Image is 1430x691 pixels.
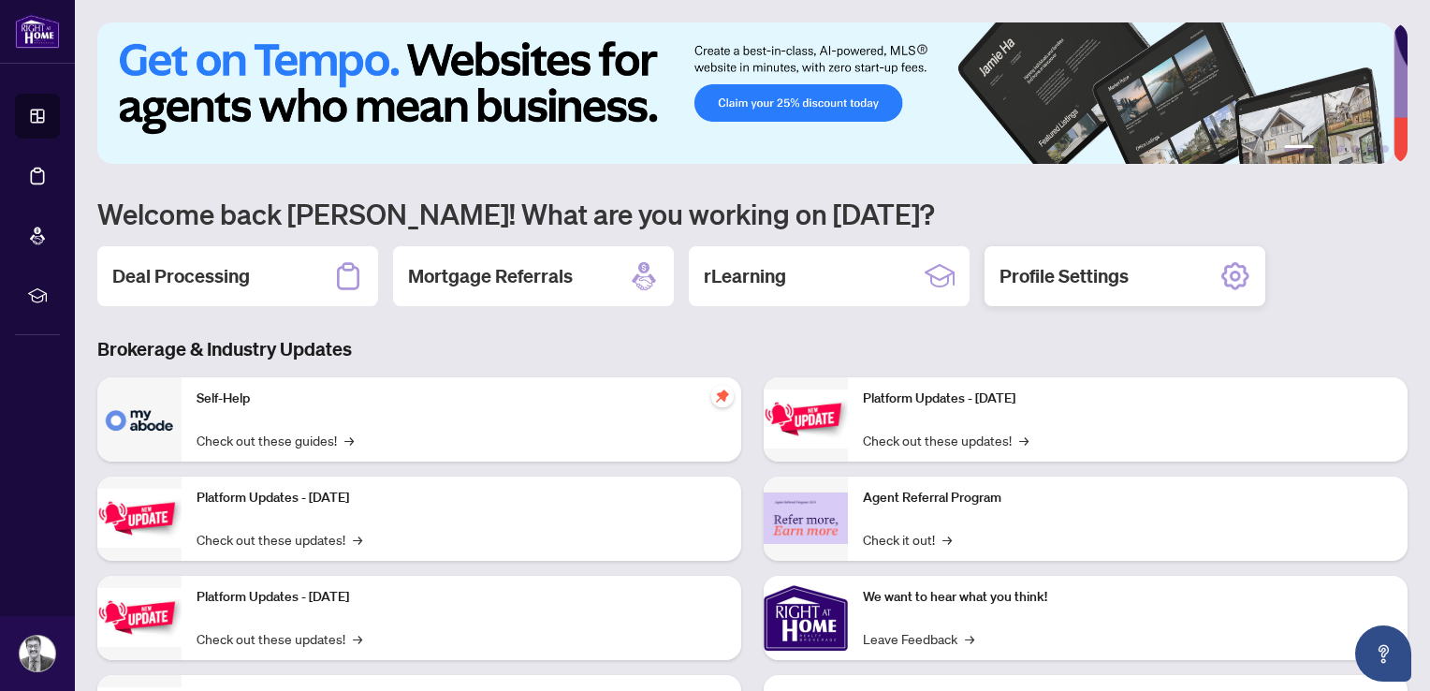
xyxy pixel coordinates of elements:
button: 2 [1321,145,1329,153]
span: → [353,529,362,550]
h3: Brokerage & Industry Updates [97,336,1408,362]
a: Check it out!→ [863,529,952,550]
button: 5 [1366,145,1374,153]
span: → [942,529,952,550]
button: 6 [1381,145,1389,153]
h2: Mortgage Referrals [408,263,573,289]
img: Platform Updates - September 16, 2025 [97,489,182,548]
img: Platform Updates - July 21, 2025 [97,588,182,647]
span: → [344,430,354,450]
a: Check out these updates!→ [863,430,1029,450]
h2: Deal Processing [112,263,250,289]
a: Check out these guides!→ [197,430,354,450]
img: Agent Referral Program [764,493,848,544]
p: Platform Updates - [DATE] [197,587,726,608]
img: Platform Updates - June 23, 2025 [764,390,848,448]
a: Check out these updates!→ [197,529,362,550]
span: pushpin [711,385,734,407]
button: 1 [1284,145,1314,153]
a: Check out these updates!→ [197,628,362,649]
img: We want to hear what you think! [764,576,848,660]
button: Open asap [1355,625,1411,682]
p: We want to hear what you think! [863,587,1393,608]
p: Platform Updates - [DATE] [197,488,726,508]
span: → [965,628,974,649]
span: → [1019,430,1029,450]
p: Platform Updates - [DATE] [863,389,1393,409]
p: Agent Referral Program [863,488,1393,508]
img: Profile Icon [20,636,55,671]
p: Self-Help [197,389,726,409]
img: Self-Help [97,377,182,462]
img: logo [15,14,60,49]
h2: rLearning [704,263,786,289]
h2: Profile Settings [1000,263,1129,289]
button: 3 [1336,145,1344,153]
img: Slide 0 [97,22,1394,164]
button: 4 [1351,145,1359,153]
span: → [353,628,362,649]
a: Leave Feedback→ [863,628,974,649]
h1: Welcome back [PERSON_NAME]! What are you working on [DATE]? [97,196,1408,231]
